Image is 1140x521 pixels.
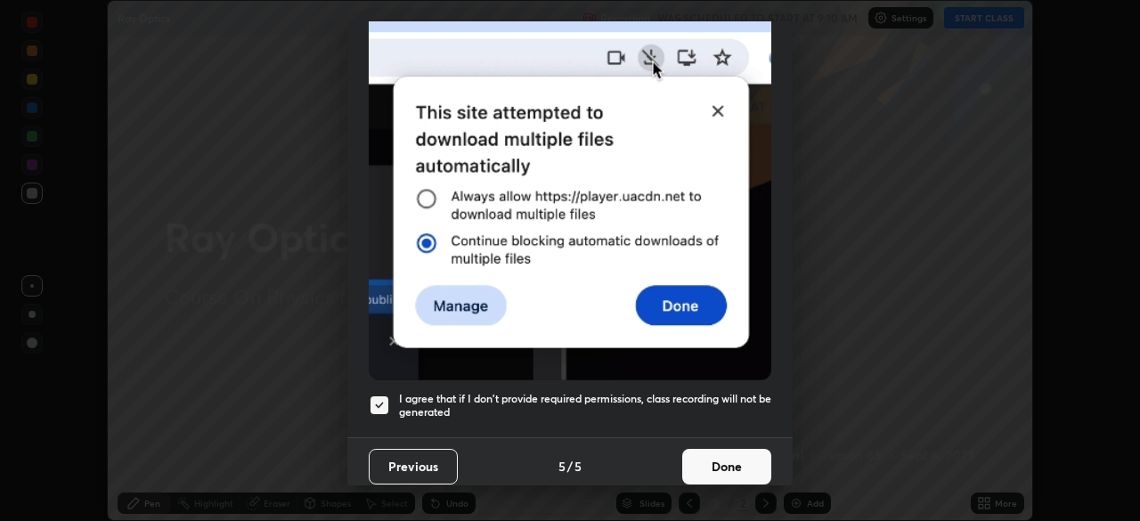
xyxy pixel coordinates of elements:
button: Done [682,449,771,484]
h5: I agree that if I don't provide required permissions, class recording will not be generated [399,392,771,419]
h4: 5 [558,457,566,476]
button: Previous [369,449,458,484]
h4: / [567,457,573,476]
h4: 5 [574,457,582,476]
